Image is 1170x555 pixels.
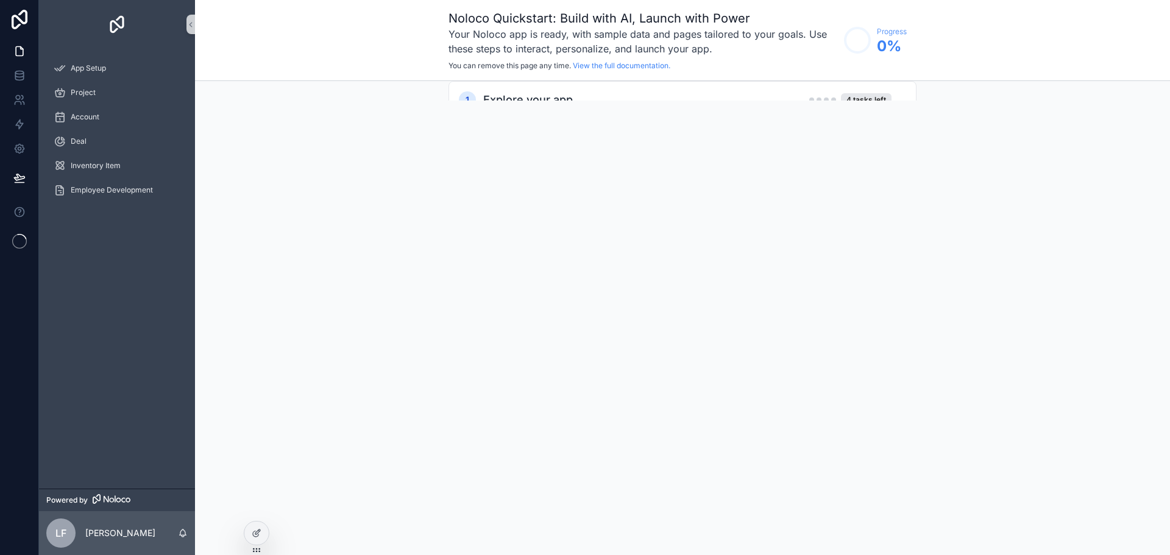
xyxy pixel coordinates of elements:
[71,185,153,195] span: Employee Development
[107,15,127,34] img: App logo
[71,63,106,73] span: App Setup
[46,179,188,201] a: Employee Development
[39,49,195,217] div: scrollable content
[71,136,87,146] span: Deal
[877,37,907,56] span: 0 %
[46,155,188,177] a: Inventory Item
[71,161,121,171] span: Inventory Item
[448,61,571,70] span: You can remove this page any time.
[448,10,838,27] h1: Noloco Quickstart: Build with AI, Launch with Power
[71,88,96,97] span: Project
[46,57,188,79] a: App Setup
[85,527,155,539] p: [PERSON_NAME]
[448,27,838,56] h3: Your Noloco app is ready, with sample data and pages tailored to your goals. Use these steps to i...
[46,130,188,152] a: Deal
[877,27,907,37] span: Progress
[39,489,195,511] a: Powered by
[46,82,188,104] a: Project
[46,106,188,128] a: Account
[573,61,670,70] a: View the full documentation.
[46,495,88,505] span: Powered by
[55,526,66,540] span: LF
[71,112,99,122] span: Account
